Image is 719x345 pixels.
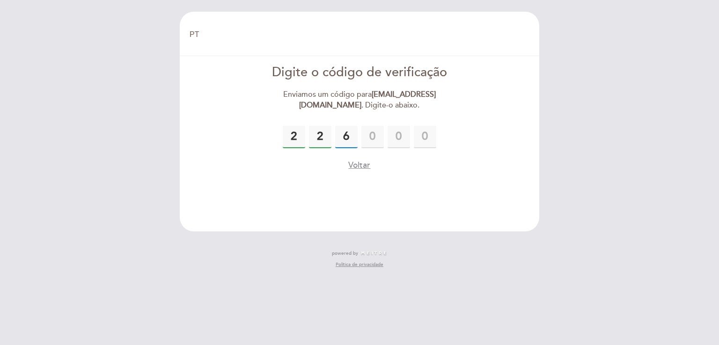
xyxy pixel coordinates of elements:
input: 0 [414,126,436,148]
span: powered by [332,250,358,257]
img: MEITRE [360,251,387,256]
strong: [EMAIL_ADDRESS][DOMAIN_NAME] [299,90,436,110]
div: Digite o código de verificação [252,64,467,82]
button: Voltar [348,159,370,171]
input: 0 [309,126,331,148]
a: Política de privacidade [336,261,383,268]
input: 0 [361,126,384,148]
div: Enviamos um código para . Digite-o abaixo. [252,89,467,111]
input: 0 [335,126,358,148]
input: 0 [283,126,305,148]
a: powered by [332,250,387,257]
input: 0 [388,126,410,148]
